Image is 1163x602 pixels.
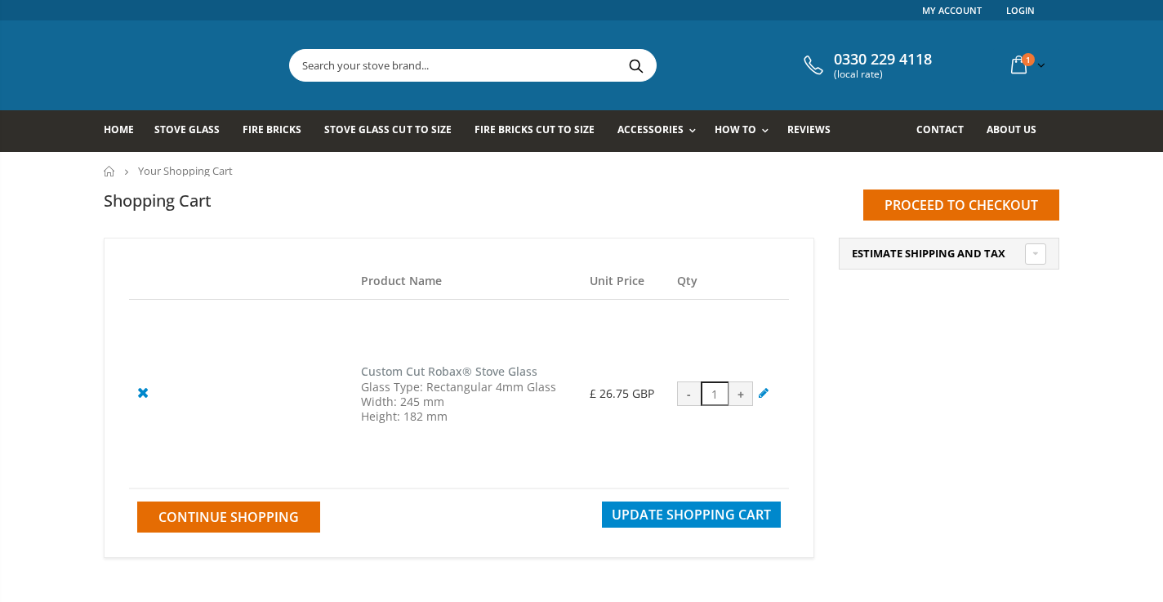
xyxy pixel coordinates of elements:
a: Reviews [787,110,843,152]
span: Stove Glass Cut To Size [324,123,451,136]
span: About us [987,123,1036,136]
th: Unit Price [581,263,669,300]
span: 0330 229 4118 [834,51,932,69]
div: - [677,381,702,406]
a: Home [104,166,116,176]
span: How To [715,123,756,136]
span: £ 26.75 GBP [590,386,654,401]
th: Qty [669,263,789,300]
a: Fire Bricks [243,110,314,152]
a: Stove Glass Cut To Size [324,110,463,152]
span: Fire Bricks [243,123,301,136]
a: 1 [1005,49,1049,81]
a: Fire Bricks Cut To Size [475,110,607,152]
a: How To [715,110,777,152]
span: Reviews [787,123,831,136]
span: Your Shopping Cart [138,163,233,178]
span: 1 [1022,53,1035,66]
div: Glass Type: Rectangular 4mm Glass Width: 245 mm Height: 182 mm [361,380,573,425]
span: Home [104,123,134,136]
a: Custom Cut Robax® Stove Glass [361,363,537,379]
a: Home [104,110,146,152]
a: Estimate Shipping and Tax [852,247,1046,261]
span: Continue Shopping [158,508,299,526]
span: Accessories [617,123,684,136]
a: 0330 229 4118 (local rate) [800,51,932,80]
button: Update Shopping Cart [602,502,781,528]
input: Search your stove brand... [290,50,839,81]
span: Fire Bricks Cut To Size [475,123,595,136]
div: + [729,381,753,406]
span: (local rate) [834,69,932,80]
th: Product Name [353,263,581,300]
a: Stove Glass [154,110,232,152]
input: Proceed to checkout [863,190,1059,221]
span: Contact [916,123,964,136]
button: Search [617,50,654,81]
span: Update Shopping Cart [612,506,771,524]
span: Stove Glass [154,123,220,136]
a: About us [987,110,1049,152]
a: Continue Shopping [137,502,320,533]
a: Contact [916,110,976,152]
a: Accessories [617,110,704,152]
h1: Shopping Cart [104,190,212,212]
